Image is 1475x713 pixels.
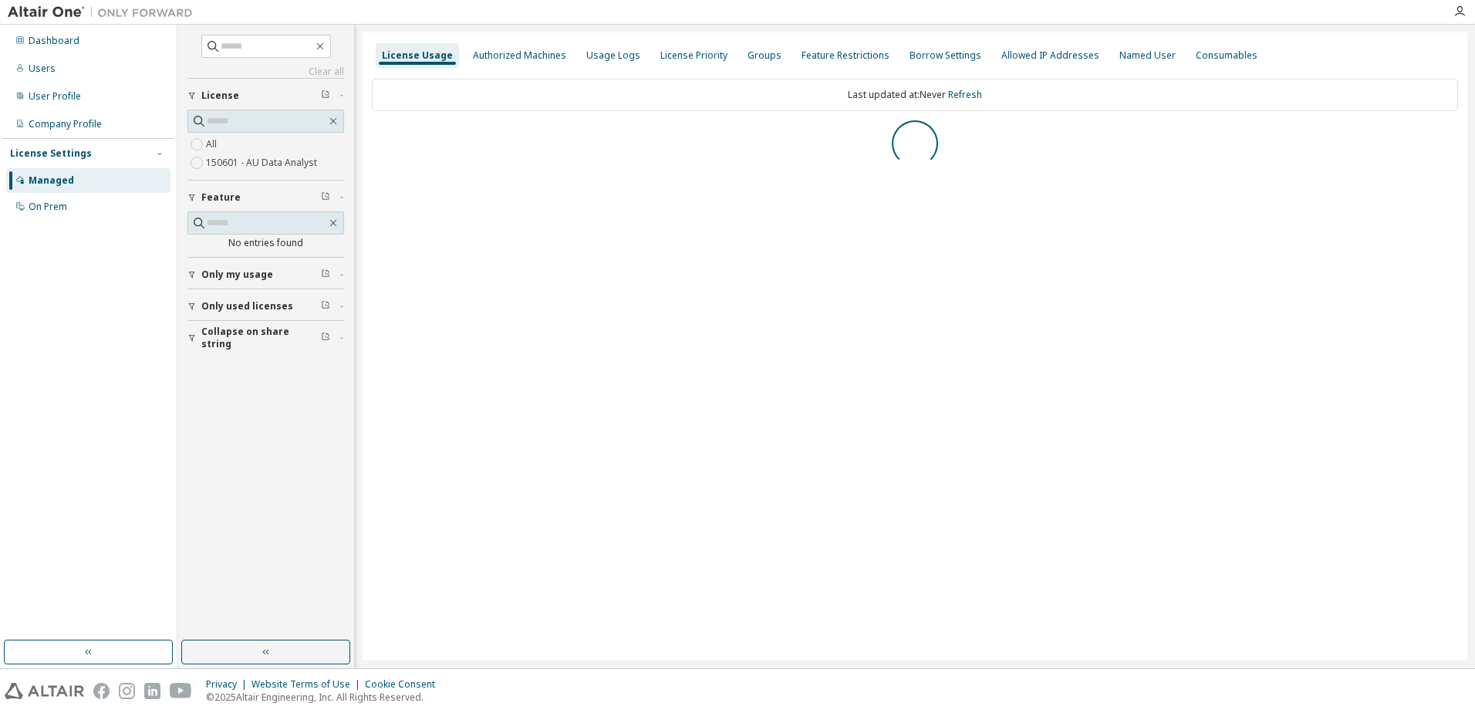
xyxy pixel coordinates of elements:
[187,321,344,355] button: Collapse on share string
[93,683,110,699] img: facebook.svg
[187,258,344,292] button: Only my usage
[8,5,201,20] img: Altair One
[10,147,92,160] div: License Settings
[29,201,67,213] div: On Prem
[660,49,727,62] div: License Priority
[321,300,330,313] span: Clear filter
[586,49,640,62] div: Usage Logs
[206,154,320,172] label: 150601 - AU Data Analyst
[321,191,330,204] span: Clear filter
[29,118,102,130] div: Company Profile
[372,79,1458,111] div: Last updated at: Never
[201,191,241,204] span: Feature
[251,678,365,691] div: Website Terms of Use
[187,237,344,249] div: No entries found
[206,135,220,154] label: All
[201,90,239,102] span: License
[201,300,293,313] span: Only used licenses
[29,90,81,103] div: User Profile
[29,35,79,47] div: Dashboard
[748,49,781,62] div: Groups
[321,269,330,281] span: Clear filter
[187,66,344,78] a: Clear all
[201,269,273,281] span: Only my usage
[473,49,566,62] div: Authorized Machines
[201,326,321,350] span: Collapse on share string
[170,683,192,699] img: youtube.svg
[187,289,344,323] button: Only used licenses
[29,174,74,187] div: Managed
[802,49,889,62] div: Feature Restrictions
[365,678,444,691] div: Cookie Consent
[1119,49,1176,62] div: Named User
[187,79,344,113] button: License
[144,683,160,699] img: linkedin.svg
[29,63,56,75] div: Users
[1196,49,1257,62] div: Consumables
[1001,49,1099,62] div: Allowed IP Addresses
[5,683,84,699] img: altair_logo.svg
[948,88,982,101] a: Refresh
[206,678,251,691] div: Privacy
[910,49,981,62] div: Borrow Settings
[382,49,453,62] div: License Usage
[321,332,330,344] span: Clear filter
[206,691,444,704] p: © 2025 Altair Engineering, Inc. All Rights Reserved.
[321,90,330,102] span: Clear filter
[119,683,135,699] img: instagram.svg
[187,181,344,215] button: Feature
